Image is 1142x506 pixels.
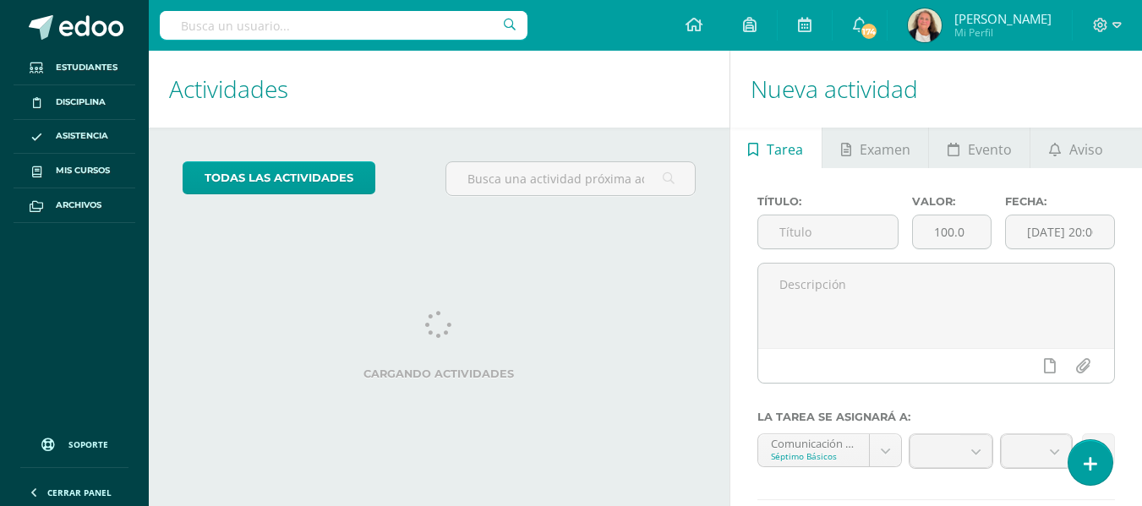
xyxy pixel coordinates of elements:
span: Asistencia [56,129,108,143]
a: Mis cursos [14,154,135,188]
span: Aviso [1069,129,1103,170]
span: Mis cursos [56,164,110,177]
span: Soporte [68,438,108,450]
a: Archivos [14,188,135,223]
span: Disciplina [56,95,106,109]
a: Asistencia [14,120,135,155]
span: Cerrar panel [47,487,112,498]
img: baba47cf35c54130fc8b4a41d66c83a5.png [908,8,942,42]
span: Examen [860,129,910,170]
span: Mi Perfil [954,25,1052,40]
input: Busca una actividad próxima aquí... [446,162,694,195]
a: Tarea [730,128,822,168]
a: Examen [822,128,928,168]
span: [PERSON_NAME] [954,10,1052,27]
span: Tarea [767,129,803,170]
span: Estudiantes [56,61,117,74]
span: 174 [860,22,878,41]
a: todas las Actividades [183,161,375,194]
span: Archivos [56,199,101,212]
input: Puntos máximos [913,215,991,248]
a: Comunicación y Lenguage Bas I 'A'Séptimo Básicos [758,434,902,466]
a: Disciplina [14,85,135,120]
a: Estudiantes [14,51,135,85]
label: Cargando actividades [183,367,696,380]
h1: Actividades [169,51,709,128]
input: Busca un usuario... [160,11,527,40]
label: Fecha: [1005,195,1115,208]
label: Valor: [912,195,992,208]
a: Aviso [1030,128,1121,168]
a: Soporte [20,422,128,463]
label: Título: [757,195,899,208]
label: La tarea se asignará a: [757,411,1115,423]
h1: Nueva actividad [751,51,1122,128]
input: Fecha de entrega [1006,215,1114,248]
span: Evento [968,129,1012,170]
input: Título [758,215,898,248]
a: Evento [929,128,1030,168]
div: Comunicación y Lenguage Bas I 'A' [771,434,857,450]
div: Séptimo Básicos [771,450,857,462]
